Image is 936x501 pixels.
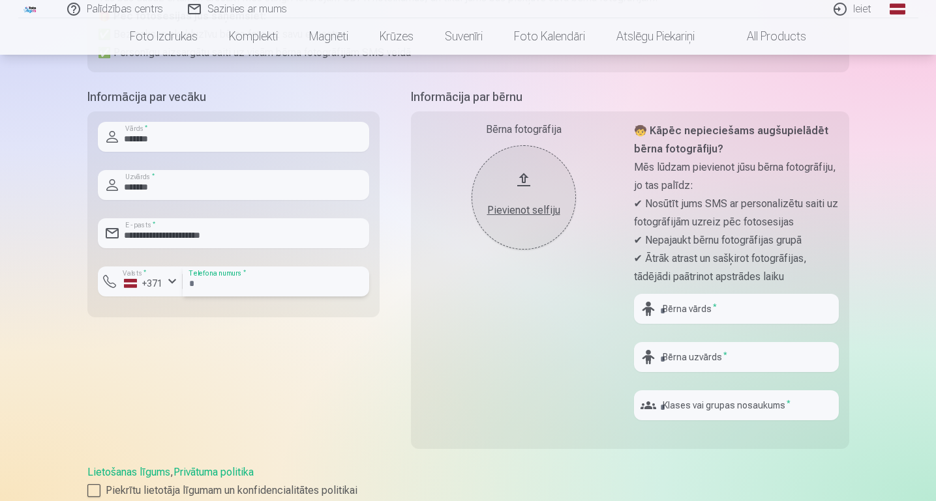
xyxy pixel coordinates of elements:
[498,18,601,55] a: Foto kalendāri
[119,268,151,278] label: Valsts
[87,465,849,498] div: ,
[472,145,576,250] button: Pievienot selfiju
[710,18,822,55] a: All products
[294,18,364,55] a: Magnēti
[485,203,563,218] div: Pievienot selfiju
[634,158,839,195] p: Mēs lūdzam pievienot jūsu bērna fotogrāfiju, jo tas palīdz:
[634,195,839,231] p: ✔ Nosūtīt jums SMS ar personalizētu saiti uz fotogrāfijām uzreiz pēc fotosesijas
[87,88,380,106] h5: Informācija par vecāku
[421,122,626,137] div: Bērna fotogrāfija
[124,277,163,290] div: +371
[213,18,294,55] a: Komplekti
[174,466,254,478] a: Privātuma politika
[87,483,849,498] label: Piekrītu lietotāja līgumam un konfidencialitātes politikai
[23,5,38,13] img: /fa1
[114,18,213,55] a: Foto izdrukas
[98,266,183,296] button: Valsts*+371
[634,231,839,250] p: ✔ Nepajaukt bērnu fotogrāfijas grupā
[87,466,170,478] a: Lietošanas līgums
[364,18,429,55] a: Krūzes
[634,124,828,155] strong: 🧒 Kāpēc nepieciešams augšupielādēt bērna fotogrāfiju?
[634,250,839,286] p: ✔ Ātrāk atrast un sašķirot fotogrāfijas, tādējādi paātrinot apstrādes laiku
[429,18,498,55] a: Suvenīri
[411,88,849,106] h5: Informācija par bērnu
[601,18,710,55] a: Atslēgu piekariņi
